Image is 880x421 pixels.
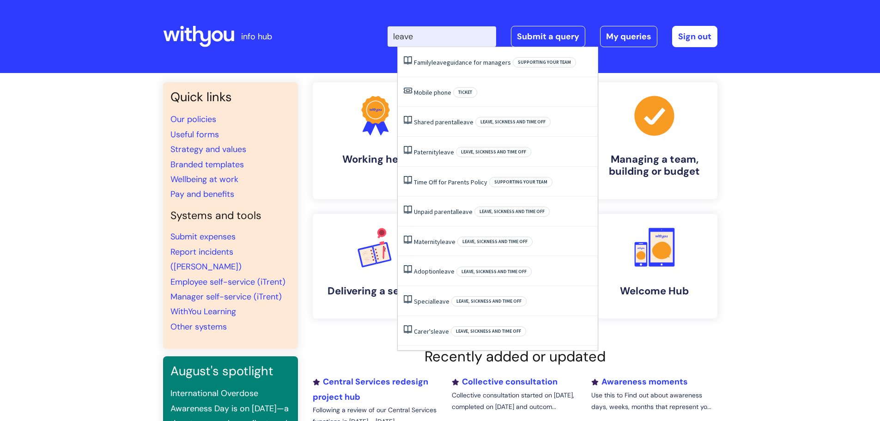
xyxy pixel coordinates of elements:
[511,26,585,47] a: Submit a query
[170,246,242,272] a: Report incidents ([PERSON_NAME])
[170,114,216,125] a: Our policies
[457,237,533,247] span: Leave, sickness and time off
[439,148,454,156] span: leave
[170,189,234,200] a: Pay and benefits
[313,214,438,318] a: Delivering a service
[170,209,291,222] h4: Systems and tools
[591,390,717,413] p: Use this to Find out about awareness days, weeks, months that represent yo...
[599,153,710,178] h4: Managing a team, building or budget
[320,153,431,165] h4: Working here
[414,118,473,126] a: Shared parentalleave
[452,390,577,413] p: Collective consultation started on [DATE], completed on [DATE] and outcom...
[414,267,455,275] a: Adoptionleave
[414,88,451,97] a: Mobile phone
[170,306,236,317] a: WithYou Learning
[170,129,219,140] a: Useful forms
[452,376,558,387] a: Collective consultation
[170,90,291,104] h3: Quick links
[453,87,477,98] span: Ticket
[170,321,227,332] a: Other systems
[388,26,496,47] input: Search
[313,348,717,365] h2: Recently added or updated
[170,276,285,287] a: Employee self-service (iTrent)
[313,82,438,199] a: Working here
[475,117,551,127] span: Leave, sickness and time off
[414,297,449,305] a: Specialleave
[170,364,291,378] h3: August's spotlight
[456,267,532,277] span: Leave, sickness and time off
[451,326,526,336] span: Leave, sickness and time off
[170,231,236,242] a: Submit expenses
[434,327,449,336] span: leave
[599,285,710,297] h4: Welcome Hub
[489,177,552,187] span: Supporting your team
[388,26,717,47] div: | -
[457,207,473,216] span: leave
[170,159,244,170] a: Branded templates
[592,214,717,318] a: Welcome Hub
[313,376,428,402] a: Central Services redesign project hub
[456,147,531,157] span: Leave, sickness and time off
[591,376,688,387] a: Awareness moments
[600,26,657,47] a: My queries
[170,174,238,185] a: Wellbeing at work
[458,118,473,126] span: leave
[170,291,282,302] a: Manager self-service (iTrent)
[414,58,511,67] a: Familyleaveguidance for managers
[241,29,272,44] p: info hub
[513,57,576,67] span: Supporting your team
[451,296,527,306] span: Leave, sickness and time off
[414,178,487,186] a: Time Off for Parents Policy
[414,238,455,246] a: Maternityleave
[474,207,550,217] span: Leave, sickness and time off
[170,144,246,155] a: Strategy and values
[592,82,717,199] a: Managing a team, building or budget
[440,238,455,246] span: leave
[439,267,455,275] span: leave
[320,285,431,297] h4: Delivering a service
[672,26,717,47] a: Sign out
[414,327,449,336] a: Carer'sleave
[414,207,473,216] a: Unpaid parentalleave
[414,148,454,156] a: Paternityleave
[431,58,447,67] span: leave
[434,297,449,305] span: leave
